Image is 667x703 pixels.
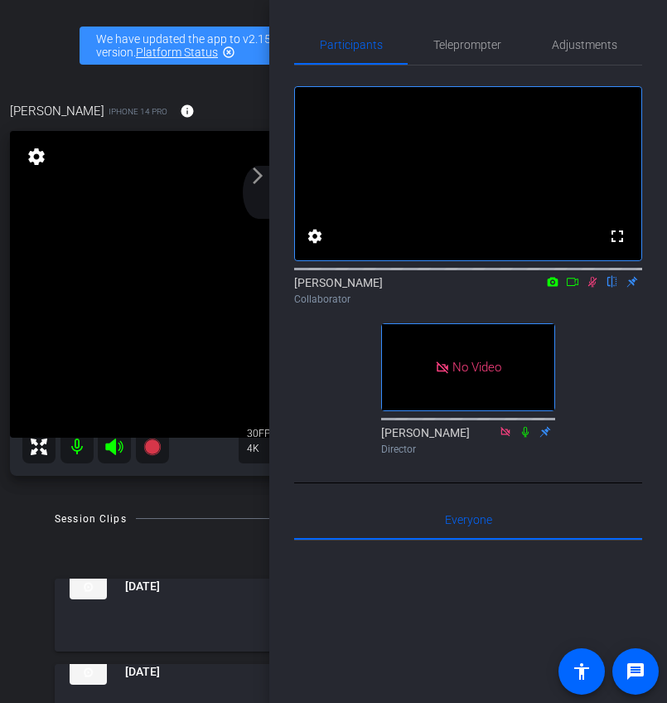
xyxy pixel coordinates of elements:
[381,424,555,457] div: [PERSON_NAME]
[55,511,127,527] div: Session Clips
[552,39,617,51] span: Adjustments
[445,514,492,526] span: Everyone
[247,442,288,455] div: 4K
[125,578,160,595] span: [DATE]
[320,39,383,51] span: Participants
[294,292,642,307] div: Collaborator
[626,662,645,681] mat-icon: message
[248,166,268,186] mat-icon: arrow_forward_ios
[70,575,107,599] img: thumb-nail
[109,105,167,118] span: iPhone 14 Pro
[259,428,276,439] span: FPS
[305,226,325,246] mat-icon: settings
[572,662,592,681] mat-icon: accessibility
[10,102,104,120] span: [PERSON_NAME]
[25,147,48,167] mat-icon: settings
[247,427,288,440] div: 30
[70,660,107,685] img: thumb-nail
[381,442,555,457] div: Director
[433,39,501,51] span: Teleprompter
[607,226,627,246] mat-icon: fullscreen
[602,274,622,288] mat-icon: flip
[294,274,642,307] div: [PERSON_NAME]
[80,27,587,65] div: We have updated the app to v2.15.0. Please make sure the mobile user has the newest version.
[222,46,235,59] mat-icon: highlight_off
[125,663,160,681] span: [DATE]
[55,579,612,652] mat-expansion-panel-header: thumb-nail[DATE]Please Upload1
[180,104,195,119] mat-icon: info
[136,46,218,59] a: Platform Status
[452,360,501,375] span: No Video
